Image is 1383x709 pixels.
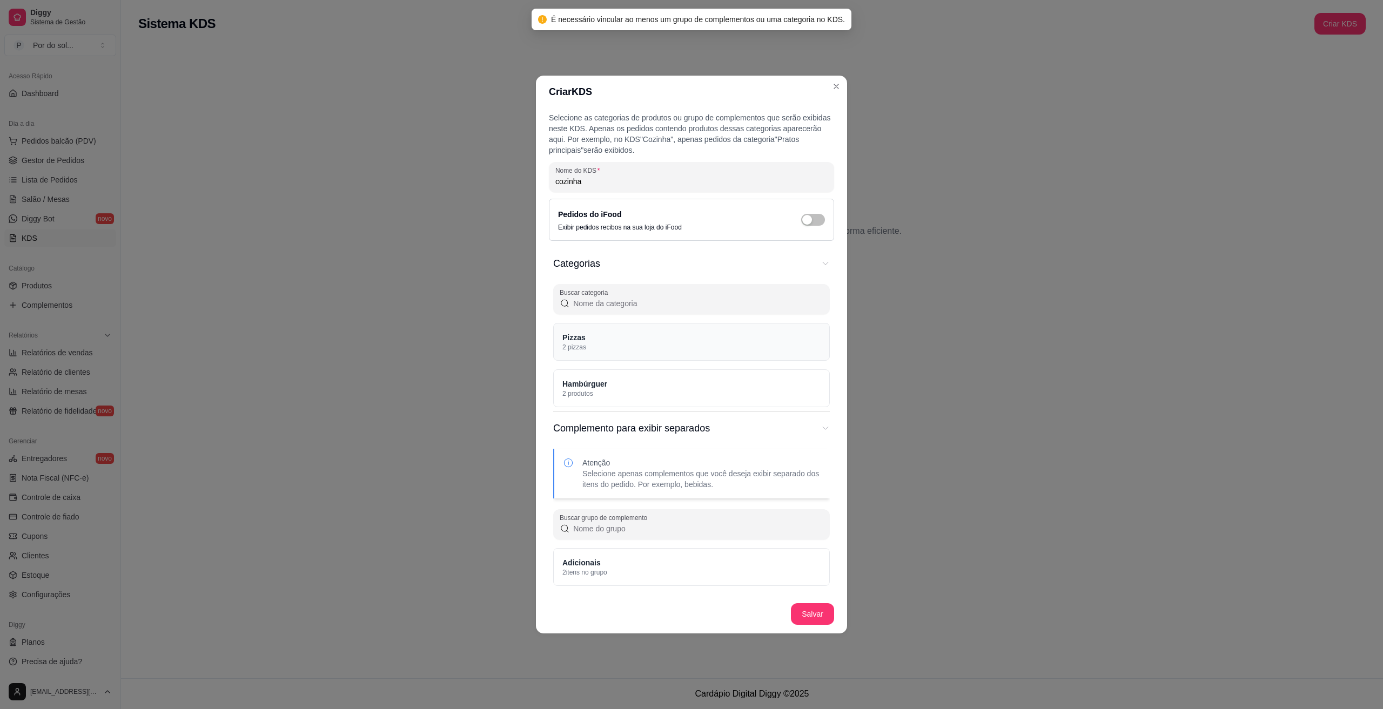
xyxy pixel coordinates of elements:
[562,557,607,568] p: Adicionais
[582,468,821,490] p: Selecione apenas complementos que você deseja exibir separado dos itens do pedido. Por exemplo, b...
[538,15,547,24] span: exclamation-circle
[553,412,830,444] button: Complemento para exibir separados
[558,210,621,219] label: Pedidos do iFood
[791,603,834,625] button: Salvar
[553,444,830,590] div: Complemento para exibir separados
[553,412,830,590] div: Complementos
[553,247,830,411] div: Categorias
[553,247,830,280] button: Categorias
[553,421,815,436] span: Complemento para exibir separados
[562,379,607,389] p: Hambúrguer
[555,176,828,187] input: Nome do KDS
[562,389,607,398] p: 2 produtos
[562,568,607,577] p: 2 itens no grupo
[549,112,834,156] p: Selecione as categorias de produtos ou grupo de complementos que serão exibidas neste KDS. Apenas...
[582,457,821,468] p: Atenção
[560,288,612,297] label: Buscar categoria
[555,166,603,175] label: Nome do KDS
[562,343,586,352] p: 2 pizzas
[558,223,682,232] p: Exibir pedidos recibos na sua loja do iFood
[553,280,830,411] div: Categorias
[570,523,823,534] input: Buscar grupo de complemento
[570,298,823,309] input: Buscar categoria
[536,76,847,108] header: Criar KDS
[553,256,815,271] span: Categorias
[551,15,845,24] span: É necessário vincular ao menos um grupo de complementos ou uma categoria no KDS.
[562,332,586,343] p: Pizzas
[828,78,845,95] button: Close
[560,513,651,522] label: Buscar grupo de complemento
